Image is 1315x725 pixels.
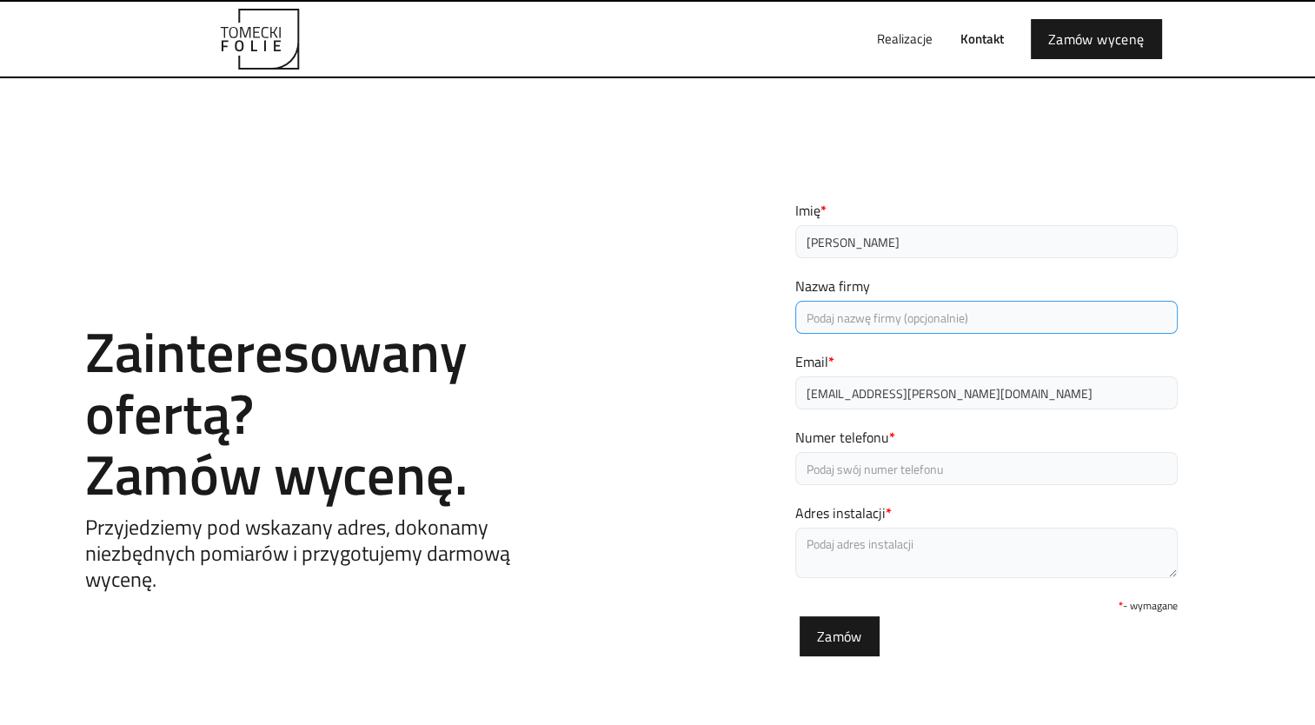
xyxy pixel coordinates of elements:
label: Imię [795,200,1178,221]
input: Podaj swój adres email [795,376,1178,409]
label: Email [795,351,1178,372]
a: Zamów wycenę [1031,19,1162,59]
label: Adres instalacji [795,502,1178,523]
a: Kontakt [946,11,1018,67]
input: Podaj swój numer telefonu [795,452,1178,485]
div: - wymagane [795,595,1178,616]
input: Podaj nazwę firmy (opcjonalnie) [795,301,1178,334]
input: Podaj swoje imię [795,225,1178,258]
label: Numer telefonu [795,427,1178,448]
a: Realizacje [863,11,946,67]
input: Zamów [800,616,880,656]
h2: Zainteresowany ofertą? Zamów wycenę. [85,321,572,504]
label: Nazwa firmy [795,276,1178,296]
h5: Przyjedziemy pod wskazany adres, dokonamy niezbędnych pomiarów i przygotujemy darmową wycenę. [85,514,572,592]
h1: Contact [85,286,572,303]
form: Email Form [795,200,1178,656]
